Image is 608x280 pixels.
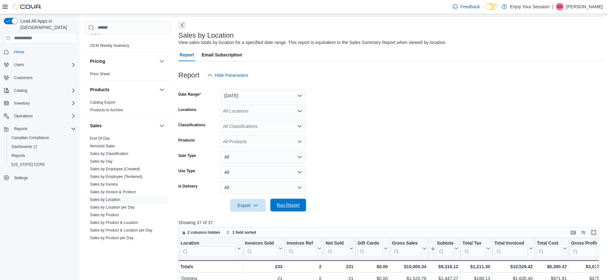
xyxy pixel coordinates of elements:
a: End Of Day [90,136,110,141]
span: Home [14,49,24,55]
button: Open list of options [297,124,302,129]
div: 231 [326,263,353,270]
div: $0.00 [357,263,388,270]
span: [US_STATE] CCRS [11,162,45,167]
button: Operations [1,112,79,121]
button: Total Invoiced [494,240,533,256]
button: 1 field sorted [223,229,259,236]
div: 233 [245,263,282,270]
button: OCM [158,29,166,37]
div: $6,300.47 [537,263,567,270]
span: Sales by Employee (Tendered) [90,174,142,179]
div: Invoices Sold [245,240,277,246]
span: Canadian Compliance [11,135,49,140]
button: 2 columns hidden [179,229,223,236]
span: Feedback [460,4,480,10]
a: [US_STATE] CCRS [9,161,47,168]
a: Sales by Invoice [90,182,118,187]
div: Location [181,240,236,246]
div: Location [181,240,236,256]
div: Gift Card Sales [357,240,383,256]
div: Total Cost [537,240,562,246]
span: Run Report [277,202,300,208]
span: Users [11,61,76,69]
p: [PERSON_NAME] [566,3,603,11]
a: Sales by Classification [90,151,128,156]
img: Cova [13,4,41,10]
button: Canadian Compliance [6,133,79,142]
div: Total Tax [462,240,485,256]
a: Catalog Export [90,100,115,105]
button: Customers [1,73,79,82]
button: Open list of options [297,108,302,114]
a: Sales by Product [90,213,119,217]
a: Sales by Location per Day [90,205,135,210]
button: Hide Parameters [205,69,251,82]
div: Sales [85,135,171,244]
span: Canadian Compliance [9,134,76,142]
div: Invoices Ref [287,240,316,256]
button: Products [158,86,166,93]
span: Reports [11,153,25,158]
span: Dashboards [11,144,37,149]
div: Pricing [85,70,171,80]
div: $1,211.30 [462,263,490,270]
button: Products [90,86,157,93]
button: Invoices Ref [287,240,321,256]
button: Invoices Sold [245,240,282,256]
button: All [221,166,306,179]
a: Sales by Location [90,197,120,202]
span: Sales by Day [90,159,113,164]
div: Invoices Sold [245,240,277,256]
span: Report [180,48,194,61]
span: Price Sheet [90,71,110,77]
div: $9,318.12 [431,263,458,270]
button: Run Report [270,199,306,211]
div: Totals [180,263,241,270]
button: Catalog [11,87,30,94]
h3: Sales [90,122,102,129]
a: Price Sheet [90,72,110,76]
button: Reports [6,151,79,160]
label: Use Type [178,168,195,173]
div: View sales totals by location for a specified date range. This report is equivalent to the Sales ... [178,39,447,46]
span: Load All Apps in [GEOGRAPHIC_DATA] [18,18,76,31]
a: OCM Weekly Inventory [90,43,129,48]
span: Home [11,48,76,56]
button: Reports [1,124,79,133]
label: Is Delivery [178,184,198,189]
label: Locations [178,107,197,112]
span: 1 field sorted [232,230,256,235]
div: Gross Profit [571,240,600,256]
button: Net Sold [326,240,353,256]
p: | [552,3,553,11]
span: Inventory [14,101,30,106]
h3: Report [178,71,199,79]
span: Sales by Invoice & Product [90,189,136,195]
button: Gift Cards [357,240,388,256]
span: Reports [9,152,76,159]
a: Dashboards [9,143,40,151]
div: Total Invoiced [494,240,528,246]
span: Reports [14,126,27,131]
button: Pricing [90,58,157,64]
span: 2 columns hidden [188,230,220,235]
a: Sales by Product & Location per Day [90,228,153,232]
div: OCM [85,42,171,52]
a: Feedback [450,0,482,13]
span: Customers [11,74,76,82]
a: Sales by Employee (Created) [90,167,140,171]
span: Hide Parameters [215,72,248,78]
button: Sales [90,122,157,129]
button: Next [178,21,186,29]
button: Inventory [11,99,32,107]
div: $10,000.34 [392,263,426,270]
button: Display options [580,229,587,236]
span: Sales by Product [90,212,119,217]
